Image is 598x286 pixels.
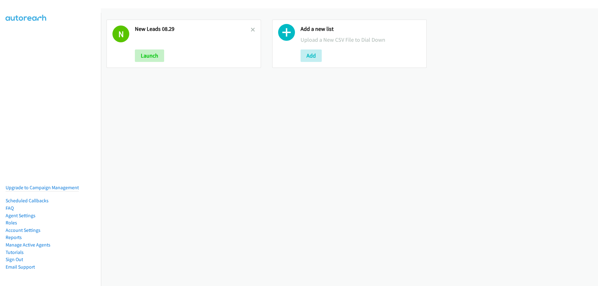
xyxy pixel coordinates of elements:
a: Scheduled Callbacks [6,198,49,204]
h2: New Leads 08.29 [135,26,251,33]
p: Upload a New CSV File to Dial Down [301,35,421,44]
a: Upgrade to Campaign Management [6,185,79,190]
a: Agent Settings [6,213,36,218]
a: Manage Active Agents [6,242,50,248]
a: Roles [6,220,17,226]
a: Account Settings [6,227,40,233]
iframe: Checklist [545,259,593,281]
button: Add [301,49,322,62]
button: Launch [135,49,164,62]
a: Sign Out [6,256,23,262]
a: Email Support [6,264,35,270]
h1: N [112,26,129,42]
a: Tutorials [6,249,24,255]
a: Reports [6,234,22,240]
h2: Add a new list [301,26,421,33]
iframe: Resource Center [580,118,598,168]
a: FAQ [6,205,14,211]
